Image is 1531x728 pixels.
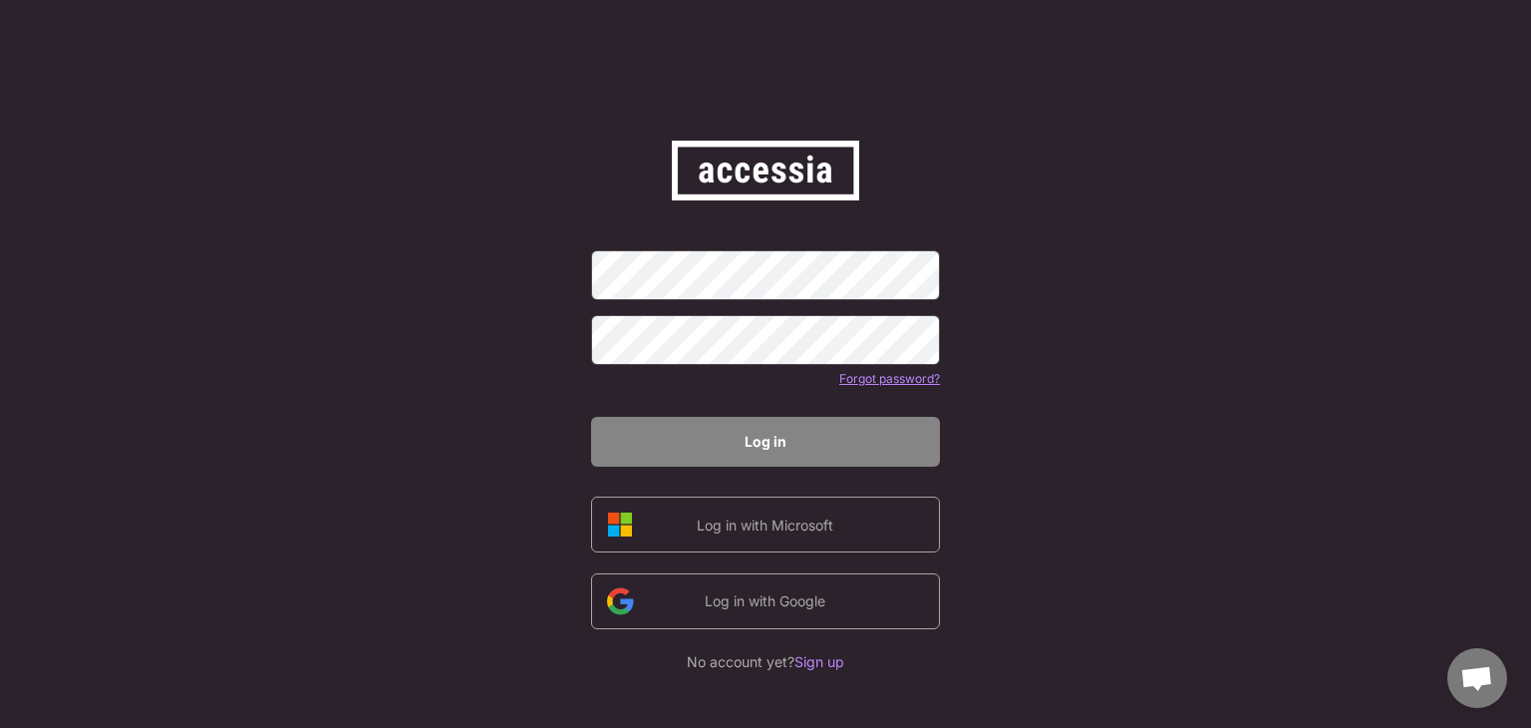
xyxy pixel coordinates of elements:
div: Log in with Google [681,590,849,611]
div: No account yet? [591,651,940,672]
button: Log in [591,417,940,467]
div: Forgot password? [832,371,940,388]
a: Chat öffnen [1447,648,1507,708]
font: Sign up [794,653,844,670]
div: Log in with Microsoft [681,515,849,536]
